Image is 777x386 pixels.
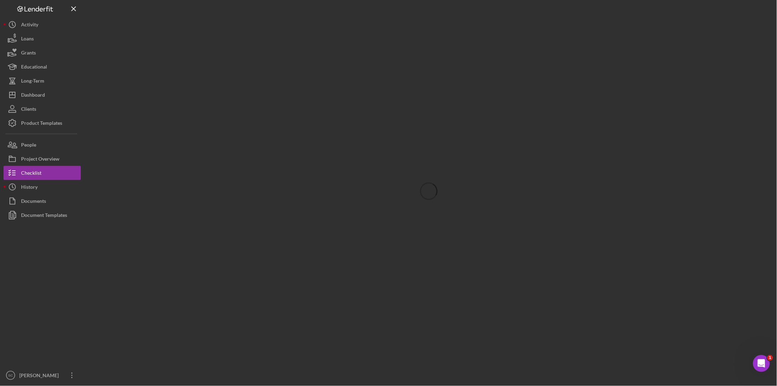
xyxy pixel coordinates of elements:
div: [PERSON_NAME] [18,368,63,384]
button: Document Templates [4,208,81,222]
div: History [21,180,38,196]
div: Loans [21,32,34,47]
div: Clients [21,102,36,118]
div: Educational [21,60,47,76]
button: Long-Term [4,74,81,88]
button: Documents [4,194,81,208]
div: Grants [21,46,36,62]
button: People [4,138,81,152]
div: Long-Term [21,74,44,90]
text: SC [8,374,13,378]
button: History [4,180,81,194]
button: Activity [4,18,81,32]
iframe: Intercom live chat [753,355,770,372]
div: People [21,138,36,154]
div: Checklist [21,166,41,182]
button: Loans [4,32,81,46]
button: Project Overview [4,152,81,166]
div: Activity [21,18,38,33]
div: Product Templates [21,116,62,132]
span: 1 [768,355,773,361]
button: Educational [4,60,81,74]
button: Checklist [4,166,81,180]
button: Grants [4,46,81,60]
button: Dashboard [4,88,81,102]
div: Dashboard [21,88,45,104]
button: Product Templates [4,116,81,130]
button: Clients [4,102,81,116]
div: Document Templates [21,208,67,224]
button: SC[PERSON_NAME] [4,368,81,382]
div: Documents [21,194,46,210]
div: Project Overview [21,152,59,168]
